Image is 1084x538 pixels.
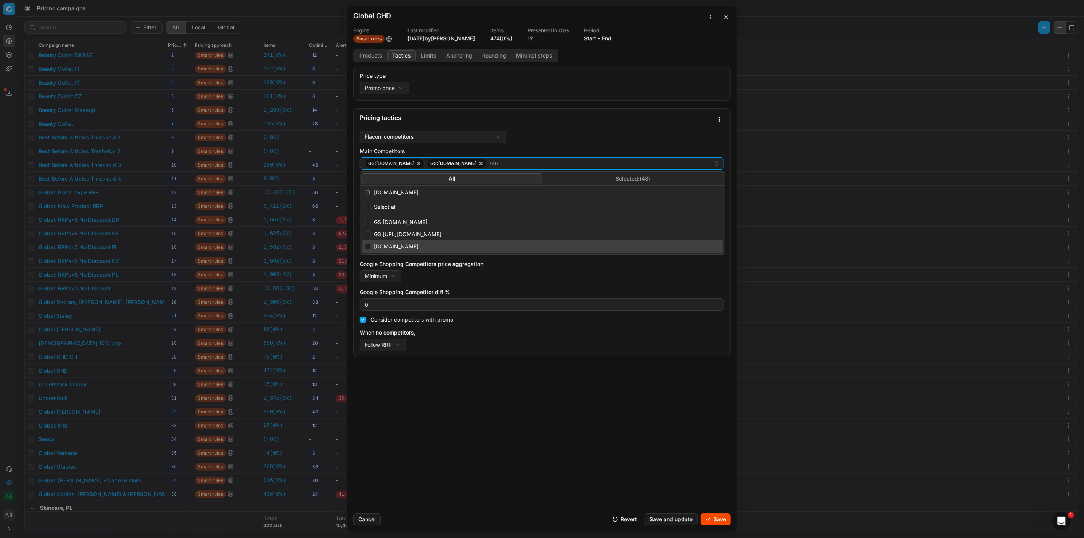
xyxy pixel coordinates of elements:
span: 1 [1068,512,1074,518]
span: Select all [374,203,396,211]
button: Save [701,513,731,525]
dt: Last modified [407,28,475,33]
label: Price type [360,72,724,80]
button: Tactics [387,50,416,61]
input: Search [374,185,720,200]
dt: Presented in OGs [528,28,569,33]
div: Suggestions [360,199,725,254]
button: End [602,35,611,42]
span: GS:[DOMAIN_NAME] [430,160,476,167]
div: Flaconi competitors [365,133,414,141]
label: When no competitors, [360,329,724,336]
button: Products [354,50,387,61]
button: Rounding [477,50,511,61]
a: 474(0%) [490,35,512,42]
span: [DATE] by [PERSON_NAME] [407,35,475,42]
dt: Period [584,28,611,33]
iframe: Intercom live chat [1052,512,1071,530]
div: GS:[URL][DOMAIN_NAME] [362,228,723,240]
button: Revert [608,513,641,525]
label: Google Shopping Competitor diff % [360,288,724,296]
dt: Items [490,28,512,33]
button: Selected: ( 48 ) [542,173,723,184]
button: GS:[DOMAIN_NAME]GS:[DOMAIN_NAME]+46 [360,157,724,170]
span: - [598,35,600,42]
div: Pricing tactics [360,115,714,121]
button: 12 [528,35,533,42]
div: GS:[DOMAIN_NAME] [362,216,723,228]
button: Limits [416,50,441,61]
dt: Engine [353,28,392,33]
button: Anchoring [441,50,477,61]
span: + 46 [489,160,498,167]
button: All [361,173,542,184]
h2: Global GHD [353,13,391,19]
button: Cancel [353,513,381,525]
button: Minimal steps [511,50,557,61]
button: Save and update [645,513,698,525]
label: Main Competitors [360,147,724,155]
button: Start [584,35,596,42]
span: Smart rules [353,35,385,43]
label: Google Shopping Competitors price aggregation [360,260,724,268]
span: GS:[DOMAIN_NAME] [368,160,414,167]
label: Consider competitors with promo [370,317,453,323]
div: [DOMAIN_NAME] [362,240,723,253]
